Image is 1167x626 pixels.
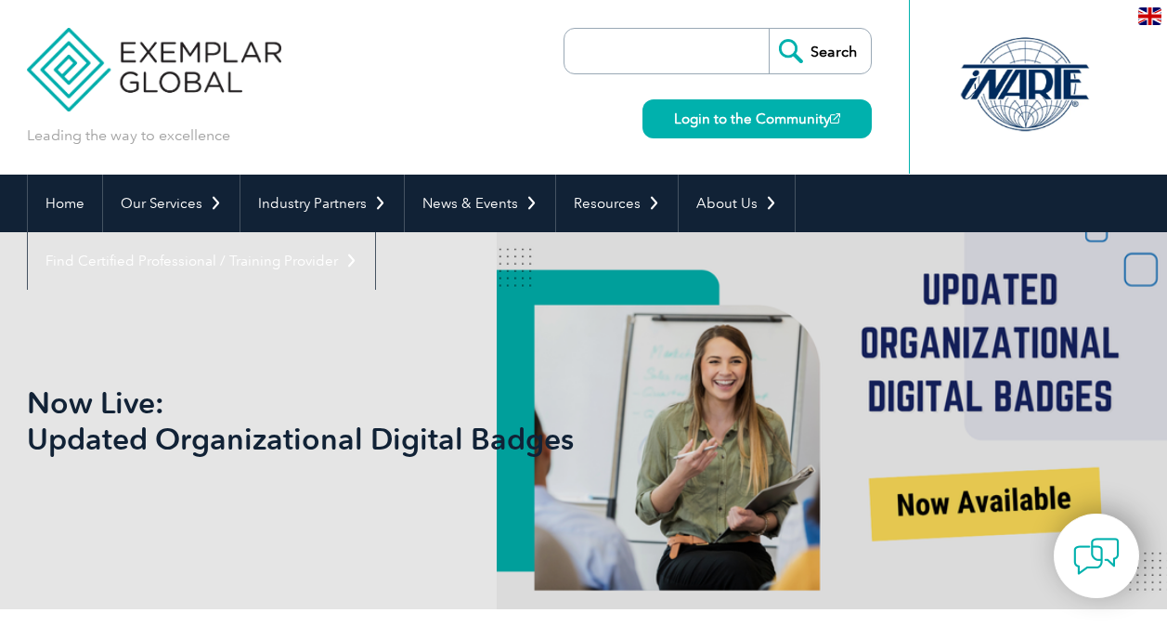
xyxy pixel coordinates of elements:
[642,99,872,138] a: Login to the Community
[405,175,555,232] a: News & Events
[1073,533,1120,580] img: contact-chat.png
[28,175,102,232] a: Home
[28,232,375,290] a: Find Certified Professional / Training Provider
[679,175,795,232] a: About Us
[240,175,404,232] a: Industry Partners
[830,113,840,124] img: open_square.png
[103,175,240,232] a: Our Services
[27,125,230,146] p: Leading the way to excellence
[1138,7,1161,25] img: en
[556,175,678,232] a: Resources
[27,385,740,457] h1: Now Live: Updated Organizational Digital Badges
[769,29,871,73] input: Search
